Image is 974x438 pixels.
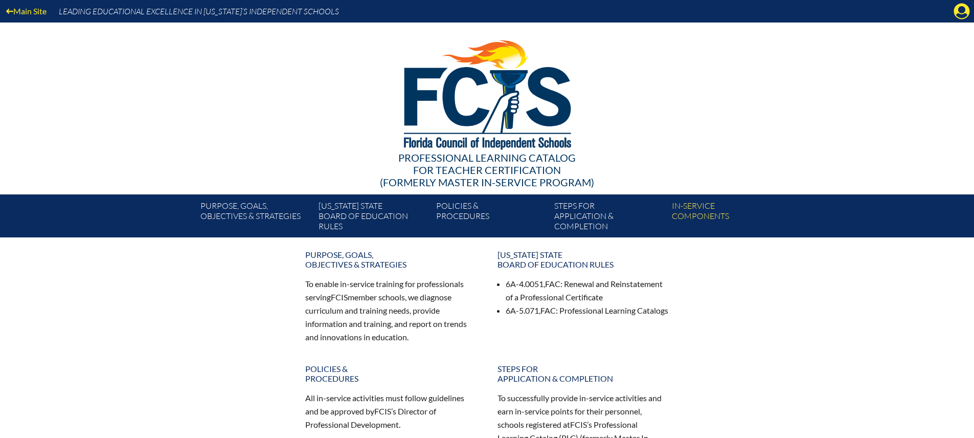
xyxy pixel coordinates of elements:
a: Main Site [2,4,51,18]
a: Purpose, goals,objectives & strategies [299,246,483,273]
a: Purpose, goals,objectives & strategies [196,199,314,237]
span: FAC [540,305,556,315]
a: Steps forapplication & completion [491,360,675,387]
svg: Manage account [954,3,970,19]
img: FCISlogo221.eps [381,23,593,162]
a: [US_STATE] StateBoard of Education rules [491,246,675,273]
li: 6A-5.071, : Professional Learning Catalogs [506,304,669,317]
span: FAC [545,279,560,289]
span: FCIS [374,406,391,416]
span: FCIS [570,420,587,429]
a: Steps forapplication & completion [550,199,668,237]
li: 6A-4.0051, : Renewal and Reinstatement of a Professional Certificate [506,277,669,304]
a: Policies &Procedures [432,199,550,237]
a: Policies &Procedures [299,360,483,387]
span: for Teacher Certification [413,164,561,176]
a: In-servicecomponents [668,199,785,237]
div: Professional Learning Catalog (formerly Master In-service Program) [193,151,782,188]
span: FCIS [331,292,348,302]
p: To enable in-service training for professionals serving member schools, we diagnose curriculum an... [305,277,477,343]
p: All in-service activities must follow guidelines and be approved by ’s Director of Professional D... [305,391,477,431]
a: [US_STATE] StateBoard of Education rules [314,199,432,237]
